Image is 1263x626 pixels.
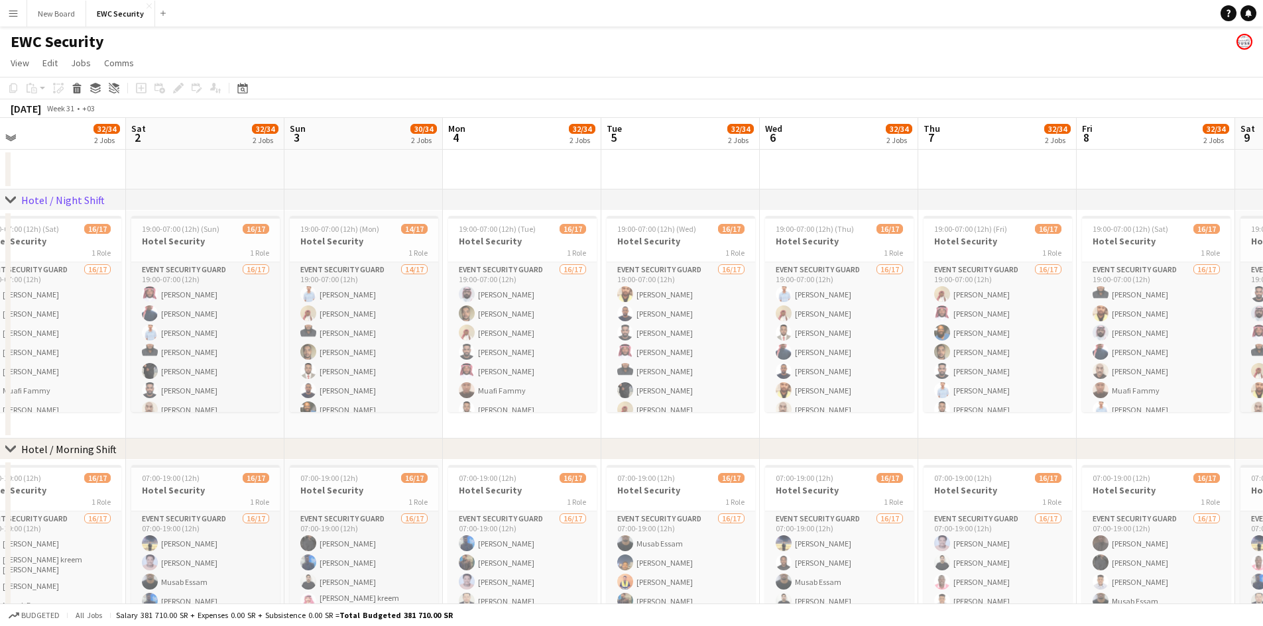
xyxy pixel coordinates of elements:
[607,216,755,412] app-job-card: 19:00-07:00 (12h) (Wed)16/17Hotel Security1 RoleEvent Security Guard16/1719:00-07:00 (12h)[PERSON...
[934,473,992,483] span: 07:00-19:00 (12h)
[570,135,595,145] div: 2 Jobs
[763,130,782,145] span: 6
[718,473,745,483] span: 16/17
[607,235,755,247] h3: Hotel Security
[448,216,597,412] div: 19:00-07:00 (12h) (Tue)16/17Hotel Security1 RoleEvent Security Guard16/1719:00-07:00 (12h)[PERSON...
[765,262,914,615] app-card-role: Event Security Guard16/1719:00-07:00 (12h)[PERSON_NAME][PERSON_NAME][PERSON_NAME][PERSON_NAME][PE...
[408,497,428,507] span: 1 Role
[1238,130,1255,145] span: 9
[924,484,1072,496] h3: Hotel Security
[73,610,105,620] span: All jobs
[66,54,96,72] a: Jobs
[1201,248,1220,258] span: 1 Role
[1082,262,1231,615] app-card-role: Event Security Guard16/1719:00-07:00 (12h)[PERSON_NAME][PERSON_NAME][PERSON_NAME][PERSON_NAME][PE...
[290,123,306,134] span: Sun
[718,224,745,234] span: 16/17
[131,484,280,496] h3: Hotel Security
[288,130,306,145] span: 3
[776,473,833,483] span: 07:00-19:00 (12h)
[1093,224,1168,234] span: 19:00-07:00 (12h) (Sat)
[728,135,753,145] div: 2 Jobs
[765,216,914,412] app-job-card: 19:00-07:00 (12h) (Thu)16/17Hotel Security1 RoleEvent Security Guard16/1719:00-07:00 (12h)[PERSON...
[459,473,516,483] span: 07:00-19:00 (12h)
[82,103,95,113] div: +03
[131,262,280,615] app-card-role: Event Security Guard16/1719:00-07:00 (12h)[PERSON_NAME][PERSON_NAME][PERSON_NAME][PERSON_NAME][PE...
[86,1,155,26] button: EWC Security
[250,497,269,507] span: 1 Role
[1080,130,1093,145] span: 8
[617,224,696,234] span: 19:00-07:00 (12h) (Wed)
[300,224,379,234] span: 19:00-07:00 (12h) (Mon)
[1082,235,1231,247] h3: Hotel Security
[607,123,622,134] span: Tue
[617,473,675,483] span: 07:00-19:00 (12h)
[1042,248,1061,258] span: 1 Role
[250,248,269,258] span: 1 Role
[1203,135,1229,145] div: 2 Jobs
[924,216,1072,412] div: 19:00-07:00 (12h) (Fri)16/17Hotel Security1 RoleEvent Security Guard16/1719:00-07:00 (12h)[PERSON...
[1240,123,1255,134] span: Sat
[560,224,586,234] span: 16/17
[725,497,745,507] span: 1 Role
[21,193,105,207] div: Hotel / Night Shift
[290,216,438,412] app-job-card: 19:00-07:00 (12h) (Mon)14/17Hotel Security1 RoleEvent Security Guard14/1719:00-07:00 (12h)[PERSON...
[1093,473,1150,483] span: 07:00-19:00 (12h)
[104,57,134,69] span: Comms
[142,224,219,234] span: 19:00-07:00 (12h) (Sun)
[1044,124,1071,134] span: 32/34
[411,135,436,145] div: 2 Jobs
[91,497,111,507] span: 1 Role
[1082,484,1231,496] h3: Hotel Security
[1042,497,1061,507] span: 1 Role
[290,262,438,615] app-card-role: Event Security Guard14/1719:00-07:00 (12h)[PERSON_NAME][PERSON_NAME][PERSON_NAME][PERSON_NAME][PE...
[131,235,280,247] h3: Hotel Security
[924,262,1072,615] app-card-role: Event Security Guard16/1719:00-07:00 (12h)[PERSON_NAME][PERSON_NAME][PERSON_NAME][PERSON_NAME][PE...
[776,224,854,234] span: 19:00-07:00 (12h) (Thu)
[884,248,903,258] span: 1 Role
[99,54,139,72] a: Comms
[765,484,914,496] h3: Hotel Security
[5,54,34,72] a: View
[1236,34,1252,50] app-user-avatar: House of Experience
[886,124,912,134] span: 32/34
[567,248,586,258] span: 1 Role
[605,130,622,145] span: 5
[300,473,358,483] span: 07:00-19:00 (12h)
[243,224,269,234] span: 16/17
[129,130,146,145] span: 2
[339,610,453,620] span: Total Budgeted 381 710.00 SR
[1193,473,1220,483] span: 16/17
[448,123,465,134] span: Mon
[44,103,77,113] span: Week 31
[876,473,903,483] span: 16/17
[84,224,111,234] span: 16/17
[21,443,117,456] div: Hotel / Morning Shift
[37,54,63,72] a: Edit
[142,473,200,483] span: 07:00-19:00 (12h)
[252,124,278,134] span: 32/34
[94,135,119,145] div: 2 Jobs
[560,473,586,483] span: 16/17
[27,1,86,26] button: New Board
[727,124,754,134] span: 32/34
[131,123,146,134] span: Sat
[131,216,280,412] app-job-card: 19:00-07:00 (12h) (Sun)16/17Hotel Security1 RoleEvent Security Guard16/1719:00-07:00 (12h)[PERSON...
[448,484,597,496] h3: Hotel Security
[922,130,940,145] span: 7
[567,497,586,507] span: 1 Role
[91,248,111,258] span: 1 Role
[11,32,104,52] h1: EWC Security
[7,608,62,623] button: Budgeted
[290,484,438,496] h3: Hotel Security
[924,123,940,134] span: Thu
[410,124,437,134] span: 30/34
[1035,473,1061,483] span: 16/17
[1035,224,1061,234] span: 16/17
[934,224,1007,234] span: 19:00-07:00 (12h) (Fri)
[93,124,120,134] span: 32/34
[1082,216,1231,412] app-job-card: 19:00-07:00 (12h) (Sat)16/17Hotel Security1 RoleEvent Security Guard16/1719:00-07:00 (12h)[PERSON...
[607,262,755,615] app-card-role: Event Security Guard16/1719:00-07:00 (12h)[PERSON_NAME][PERSON_NAME][PERSON_NAME][PERSON_NAME][PE...
[886,135,912,145] div: 2 Jobs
